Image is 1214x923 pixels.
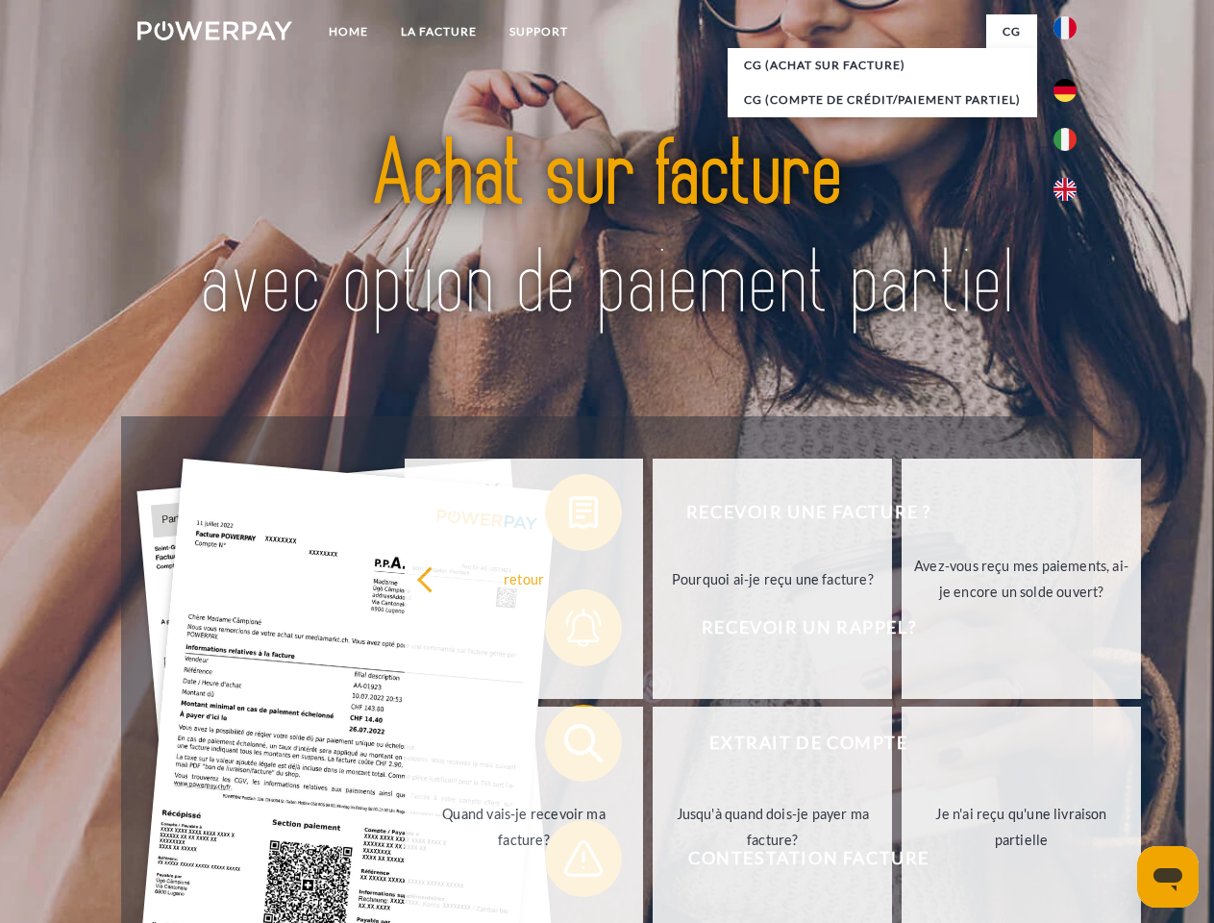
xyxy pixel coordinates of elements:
[913,553,1129,605] div: Avez-vous reçu mes paiements, ai-je encore un solde ouvert?
[986,14,1037,49] a: CG
[416,565,632,591] div: retour
[416,801,632,853] div: Quand vais-je recevoir ma facture?
[902,459,1141,699] a: Avez-vous reçu mes paiements, ai-je encore un solde ouvert?
[1137,846,1199,908] iframe: Bouton de lancement de la fenêtre de messagerie
[493,14,584,49] a: Support
[664,565,880,591] div: Pourquoi ai-je reçu une facture?
[1053,79,1077,102] img: de
[728,83,1037,117] a: CG (Compte de crédit/paiement partiel)
[384,14,493,49] a: LA FACTURE
[1053,16,1077,39] img: fr
[1053,128,1077,151] img: it
[728,48,1037,83] a: CG (achat sur facture)
[913,801,1129,853] div: Je n'ai reçu qu'une livraison partielle
[1053,178,1077,201] img: en
[312,14,384,49] a: Home
[184,92,1030,368] img: title-powerpay_fr.svg
[137,21,292,40] img: logo-powerpay-white.svg
[664,801,880,853] div: Jusqu'à quand dois-je payer ma facture?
